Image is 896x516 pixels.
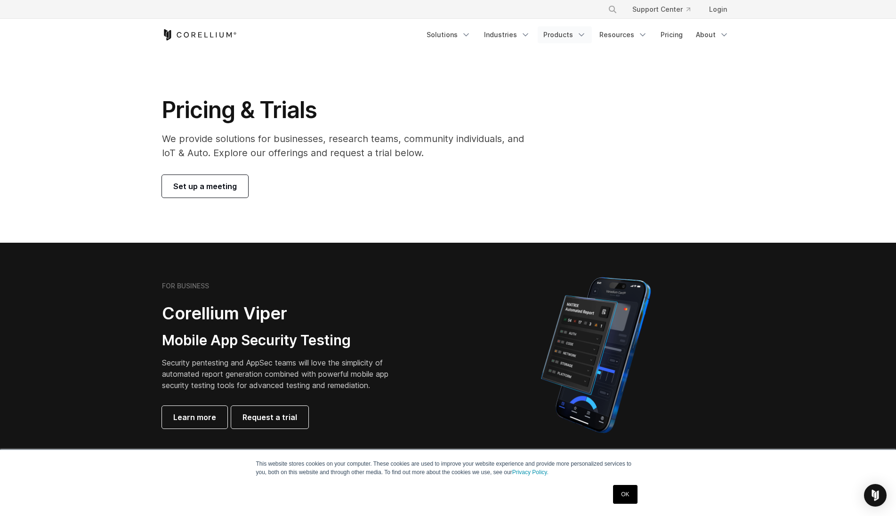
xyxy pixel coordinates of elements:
span: Learn more [173,412,216,423]
div: Open Intercom Messenger [864,484,887,507]
h2: Corellium Viper [162,303,403,324]
a: Learn more [162,406,227,429]
a: Request a trial [231,406,308,429]
a: Products [538,26,592,43]
a: Pricing [655,26,688,43]
p: We provide solutions for businesses, research teams, community individuals, and IoT & Auto. Explo... [162,132,537,160]
div: Navigation Menu [597,1,735,18]
a: Corellium Home [162,29,237,40]
p: Security pentesting and AppSec teams will love the simplicity of automated report generation comb... [162,357,403,391]
div: Navigation Menu [421,26,735,43]
h1: Pricing & Trials [162,96,537,124]
button: Search [604,1,621,18]
a: Support Center [625,1,698,18]
img: Corellium MATRIX automated report on iPhone showing app vulnerability test results across securit... [525,273,667,437]
a: Solutions [421,26,476,43]
span: Request a trial [242,412,297,423]
h6: FOR BUSINESS [162,282,209,290]
a: Set up a meeting [162,175,248,198]
a: Privacy Policy. [512,469,549,476]
a: Resources [594,26,653,43]
a: Login [702,1,735,18]
p: This website stores cookies on your computer. These cookies are used to improve your website expe... [256,460,640,476]
a: OK [613,485,637,504]
a: About [690,26,735,43]
span: Set up a meeting [173,181,237,192]
h3: Mobile App Security Testing [162,332,403,349]
a: Industries [478,26,536,43]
